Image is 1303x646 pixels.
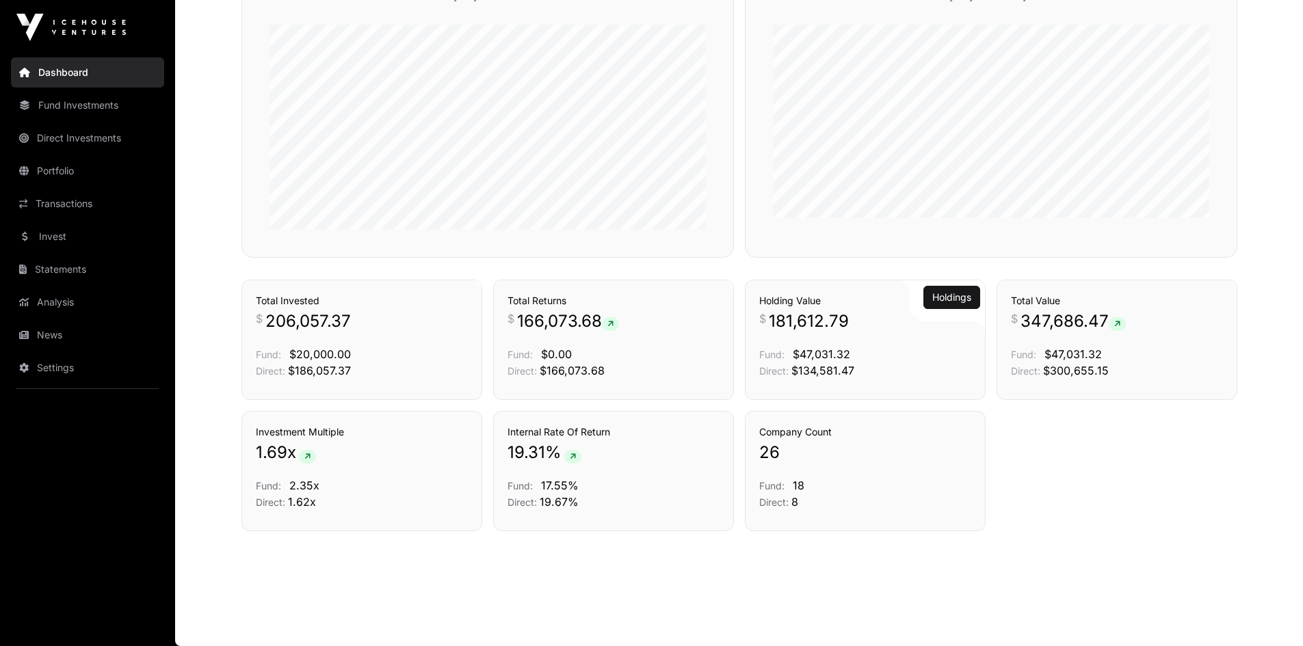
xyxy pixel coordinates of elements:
span: 18 [793,479,804,492]
span: 19.31 [508,442,545,463]
span: $186,057.37 [288,364,351,377]
span: $47,031.32 [793,347,850,361]
span: 26 [759,442,780,463]
span: 19.67% [540,495,579,509]
span: Direct: [508,496,537,508]
iframe: Chat Widget [1235,580,1303,646]
span: Fund: [759,349,785,360]
span: 2.35x [289,479,319,492]
a: Settings [11,353,164,383]
span: 1.62x [288,495,316,509]
span: $ [1011,310,1018,327]
a: Transactions [11,189,164,219]
span: Fund: [1011,349,1036,360]
span: Fund: [508,480,533,492]
span: 166,073.68 [517,310,619,332]
span: 181,612.79 [769,310,849,332]
span: 347,686.47 [1021,310,1126,332]
a: Holdings [932,291,971,304]
a: Direct Investments [11,123,164,153]
button: Holdings [923,286,980,309]
span: 206,057.37 [265,310,351,332]
span: Fund: [256,349,281,360]
a: Dashboard [11,57,164,88]
h3: Total Returns [508,294,720,308]
a: Invest [11,221,164,252]
span: $ [256,310,263,327]
img: Icehouse Ventures Logo [16,14,126,41]
span: $300,655.15 [1043,364,1109,377]
span: 8 [791,495,798,509]
span: $20,000.00 [289,347,351,361]
span: $166,073.68 [540,364,605,377]
span: $134,581.47 [791,364,854,377]
span: % [545,442,562,463]
span: Fund: [759,480,785,492]
span: $0.00 [541,347,572,361]
a: Portfolio [11,156,164,186]
span: x [287,442,296,463]
a: Analysis [11,287,164,317]
span: $47,031.32 [1044,347,1102,361]
h3: Total Invested [256,294,468,308]
h3: Total Value [1011,294,1223,308]
span: Direct: [1011,365,1040,377]
h3: Company Count [759,425,971,439]
span: Fund: [508,349,533,360]
span: $ [759,310,766,327]
h3: Internal Rate Of Return [508,425,720,439]
span: Fund: [256,480,281,492]
a: Statements [11,254,164,284]
span: 17.55% [541,479,579,492]
span: Direct: [759,496,789,508]
h3: Holding Value [759,294,971,308]
span: Direct: [256,496,285,508]
span: Direct: [256,365,285,377]
span: Direct: [508,365,537,377]
a: Fund Investments [11,90,164,120]
h3: Investment Multiple [256,425,468,439]
span: 1.69 [256,442,287,463]
span: $ [508,310,514,327]
a: News [11,320,164,350]
span: Direct: [759,365,789,377]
